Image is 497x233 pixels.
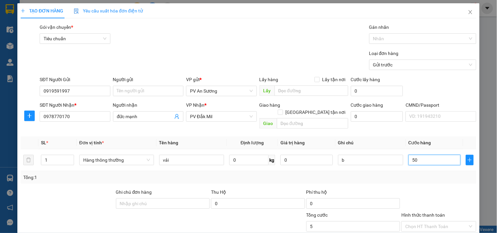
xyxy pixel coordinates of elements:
span: Giao [259,118,277,129]
span: Lấy [259,85,275,96]
span: 13:54:18 [DATE] [62,29,92,34]
input: VD: Bàn, Ghế [159,155,224,165]
button: delete [23,155,34,165]
span: VP Nhận [186,102,204,108]
div: Phí thu hộ [306,188,400,198]
label: Ghi chú đơn hàng [116,189,152,195]
span: AS10250072 [66,25,92,29]
input: 0 [280,155,333,165]
span: Tên hàng [159,140,179,145]
label: Cước lấy hàng [351,77,380,82]
div: Người nhận [113,101,183,109]
label: Gán nhãn [369,25,389,30]
button: plus [24,111,35,121]
img: logo [7,15,15,31]
div: Tổng: 1 [23,174,192,181]
input: Cước lấy hàng [351,86,403,96]
button: Close [461,3,480,22]
input: Ghi Chú [338,155,403,165]
strong: BIÊN NHẬN GỬI HÀNG HOÁ [23,39,76,44]
span: Tiêu chuẩn [44,34,106,44]
span: Nơi nhận: [50,45,61,55]
span: kg [269,155,275,165]
div: VP gửi [186,76,257,83]
span: TẠO ĐƠN HÀNG [21,8,63,13]
strong: CÔNG TY TNHH [GEOGRAPHIC_DATA] 214 QL13 - P.26 - Q.BÌNH THẠNH - TP HCM 1900888606 [17,10,53,35]
span: PV Đắk Mil [190,112,253,121]
span: Định lượng [241,140,264,145]
span: plus [21,9,25,13]
span: Giao hàng [259,102,280,108]
span: close [468,9,473,15]
label: Cước giao hàng [351,102,383,108]
input: Dọc đường [275,85,348,96]
span: Yêu cầu xuất hóa đơn điện tử [74,8,143,13]
span: Gửi trước [373,60,472,70]
span: Gói vận chuyển [40,25,73,30]
span: SL [41,140,46,145]
span: plus [25,113,34,118]
label: Loại đơn hàng [369,51,399,56]
span: Tổng cước [306,212,328,218]
div: SĐT Người Nhận [40,101,110,109]
input: Dọc đường [277,118,348,129]
label: Hình thức thanh toán [401,212,445,218]
span: [GEOGRAPHIC_DATA] tận nơi [283,109,348,116]
span: Thu Hộ [211,189,226,195]
span: PV An Sương [190,86,253,96]
div: Người gửi [113,76,183,83]
span: Đơn vị tính [79,140,104,145]
span: Nơi gửi: [7,45,13,55]
span: user-add [174,114,180,119]
img: icon [74,9,79,14]
span: Lấy hàng [259,77,278,82]
div: CMND/Passport [406,101,476,109]
span: Cước hàng [409,140,431,145]
th: Ghi chú [335,136,406,149]
span: Giá trị hàng [280,140,305,145]
input: Ghi chú đơn hàng [116,198,210,209]
span: PV Đắk Mil [66,46,82,49]
div: SĐT Người Gửi [40,76,110,83]
span: Lấy tận nơi [320,76,348,83]
button: plus [466,155,474,165]
span: Hàng thông thường [83,155,150,165]
input: Cước giao hàng [351,111,403,122]
span: plus [466,157,473,163]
